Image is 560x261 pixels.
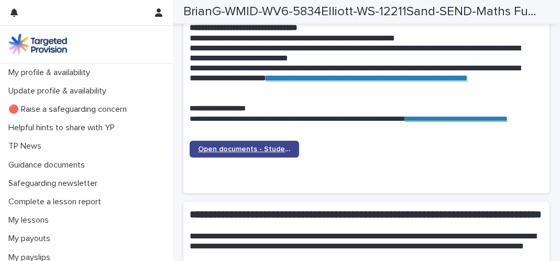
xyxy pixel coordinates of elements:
h2: BrianG-WMID-WV6-5834Elliott-WS-12211Sand-SEND-Maths Functional Skills English Functional Skills-1... [183,4,537,19]
p: My profile & availability [4,68,98,78]
p: My lessons [4,215,57,225]
img: M5nRWzHhSzIhMunXDL62 [8,34,67,55]
p: My payouts [4,234,59,244]
span: Open documents - Student 1 [198,145,291,153]
p: Complete a lesson report [4,197,109,207]
p: Guidance documents [4,160,93,170]
a: Open documents - Student 1 [190,141,299,158]
p: Safeguarding newsletter [4,179,106,189]
p: TP News [4,141,50,151]
p: 🔴 Raise a safeguarding concern [4,105,135,114]
p: Helpful hints to share with YP [4,123,123,133]
p: Update profile & availability [4,86,115,96]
